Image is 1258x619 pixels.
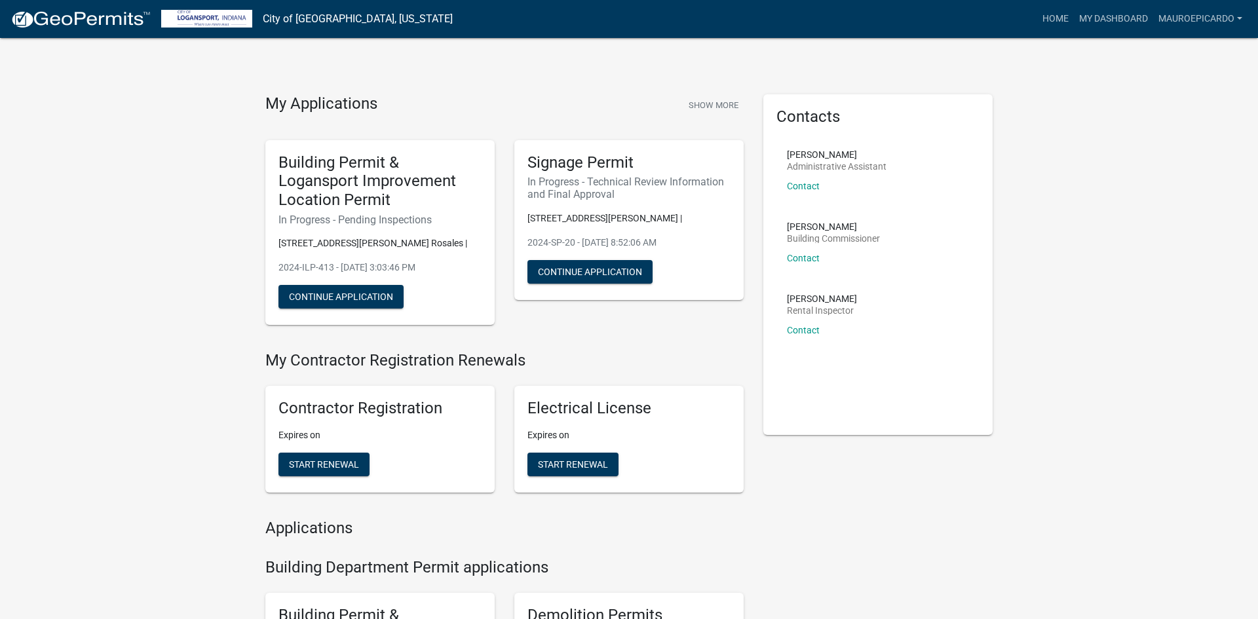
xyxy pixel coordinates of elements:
[527,428,731,442] p: Expires on
[278,399,482,418] h5: Contractor Registration
[278,236,482,250] p: [STREET_ADDRESS][PERSON_NAME] Rosales |
[278,214,482,226] h6: In Progress - Pending Inspections
[787,162,886,171] p: Administrative Assistant
[527,399,731,418] h5: Electrical License
[278,428,482,442] p: Expires on
[265,351,744,370] h4: My Contractor Registration Renewals
[278,261,482,274] p: 2024-ILP-413 - [DATE] 3:03:46 PM
[263,8,453,30] a: City of [GEOGRAPHIC_DATA], [US_STATE]
[527,153,731,172] h5: Signage Permit
[527,453,619,476] button: Start Renewal
[265,558,744,577] h4: Building Department Permit applications
[527,212,731,225] p: [STREET_ADDRESS][PERSON_NAME] |
[278,153,482,210] h5: Building Permit & Logansport Improvement Location Permit
[265,519,744,538] h4: Applications
[278,453,370,476] button: Start Renewal
[265,94,377,114] h4: My Applications
[787,234,880,243] p: Building Commissioner
[683,94,744,116] button: Show More
[787,222,880,231] p: [PERSON_NAME]
[787,294,857,303] p: [PERSON_NAME]
[289,459,359,469] span: Start Renewal
[527,260,653,284] button: Continue Application
[278,285,404,309] button: Continue Application
[527,236,731,250] p: 2024-SP-20 - [DATE] 8:52:06 AM
[265,351,744,503] wm-registration-list-section: My Contractor Registration Renewals
[1153,7,1248,31] a: mauroepicardo
[161,10,252,28] img: City of Logansport, Indiana
[787,253,820,263] a: Contact
[787,325,820,335] a: Contact
[787,181,820,191] a: Contact
[527,176,731,200] h6: In Progress - Technical Review Information and Final Approval
[787,306,857,315] p: Rental Inspector
[787,150,886,159] p: [PERSON_NAME]
[1074,7,1153,31] a: My Dashboard
[1037,7,1074,31] a: Home
[538,459,608,469] span: Start Renewal
[776,107,980,126] h5: Contacts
